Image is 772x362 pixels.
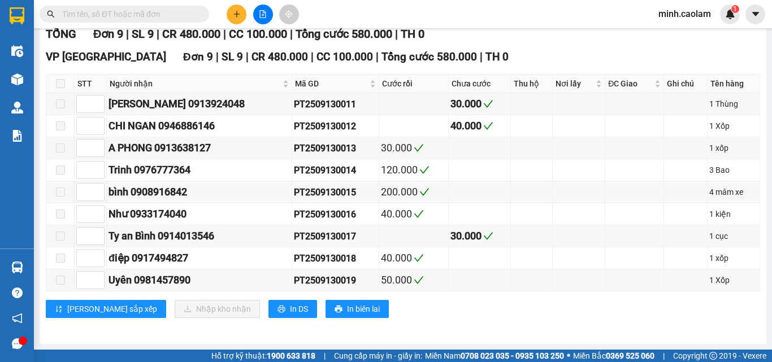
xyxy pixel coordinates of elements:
[751,9,761,19] span: caret-down
[175,300,260,318] button: downloadNhập kho nhận
[259,10,267,18] span: file-add
[62,8,196,20] input: Tìm tên, số ĐT hoặc mã đơn
[733,5,737,13] span: 1
[316,50,373,63] span: CC 100.000
[109,228,290,244] div: Ty an Bình 0914013546
[381,50,477,63] span: Tổng cước 580.000
[285,10,293,18] span: aim
[223,27,226,41] span: |
[663,350,665,362] span: |
[126,27,129,41] span: |
[414,275,424,285] span: check
[709,208,757,220] div: 1 kiện
[229,27,287,41] span: CC 100.000
[292,115,380,137] td: PT2509130012
[294,207,378,221] div: PT2509130016
[608,77,652,90] span: ĐC Giao
[381,206,446,222] div: 40.000
[109,250,290,266] div: điệp 0917494827
[211,350,315,362] span: Hỗ trợ kỹ thuật:
[12,338,23,349] span: message
[162,27,220,41] span: CR 480.000
[294,251,378,265] div: PT2509130018
[11,45,23,57] img: warehouse-icon
[277,305,285,314] span: printer
[649,7,720,21] span: minh.caolam
[109,118,290,134] div: CHI NGAN 0946886146
[295,77,368,90] span: Mã GD
[401,27,424,41] span: TH 0
[326,300,389,318] button: printerIn biên lai
[294,185,378,199] div: PT2509130015
[12,287,23,298] span: question-circle
[109,162,290,178] div: Trinh 0976777364
[183,50,213,63] span: Đơn 9
[55,305,63,314] span: sort-ascending
[290,303,308,315] span: In DS
[109,184,290,200] div: bình 0908916842
[379,75,449,93] th: Cước rồi
[731,5,739,13] sup: 1
[709,230,757,242] div: 1 cục
[46,300,166,318] button: sort-ascending[PERSON_NAME] sắp xếp
[709,120,757,132] div: 1 Xốp
[222,50,243,63] span: SL 9
[381,184,446,200] div: 200.000
[46,50,166,63] span: VP [GEOGRAPHIC_DATA]
[664,75,708,93] th: Ghi chú
[268,300,317,318] button: printerIn DS
[567,354,570,358] span: ⚪️
[450,96,509,112] div: 30.000
[11,261,23,273] img: warehouse-icon
[294,273,378,287] div: PT2509130019
[708,75,760,93] th: Tên hàng
[11,102,23,114] img: warehouse-icon
[414,209,424,219] span: check
[480,50,483,63] span: |
[267,351,315,360] strong: 1900 633 818
[132,27,154,41] span: SL 9
[11,130,23,142] img: solution-icon
[110,77,280,90] span: Người nhận
[109,206,290,222] div: Như 0933174040
[709,252,757,264] div: 1 xốp
[606,351,654,360] strong: 0369 525 060
[294,141,378,155] div: PT2509130013
[292,137,380,159] td: PT2509130013
[109,272,290,288] div: Uyên 0981457890
[11,73,23,85] img: warehouse-icon
[335,305,342,314] span: printer
[450,118,509,134] div: 40.000
[10,7,24,24] img: logo-vxr
[376,50,379,63] span: |
[292,181,380,203] td: PT2509130015
[292,225,380,247] td: PT2509130017
[573,350,654,362] span: Miền Bắc
[745,5,765,24] button: caret-down
[414,143,424,153] span: check
[292,269,380,291] td: PT2509130019
[296,27,392,41] span: Tổng cước 580.000
[425,350,564,362] span: Miền Nam
[233,10,241,18] span: plus
[157,27,159,41] span: |
[292,203,380,225] td: PT2509130016
[381,250,446,266] div: 40.000
[483,99,493,109] span: check
[709,142,757,154] div: 1 xốp
[294,119,378,133] div: PT2509130012
[709,98,757,110] div: 1 Thùng
[450,228,509,244] div: 30.000
[414,253,424,263] span: check
[46,27,76,41] span: TỔNG
[381,162,446,178] div: 120.000
[93,27,123,41] span: Đơn 9
[709,352,717,360] span: copyright
[290,27,293,41] span: |
[381,272,446,288] div: 50.000
[449,75,511,93] th: Chưa cước
[294,97,378,111] div: PT2509130011
[725,9,735,19] img: icon-new-feature
[709,164,757,176] div: 3 Bao
[67,303,157,315] span: [PERSON_NAME] sắp xếp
